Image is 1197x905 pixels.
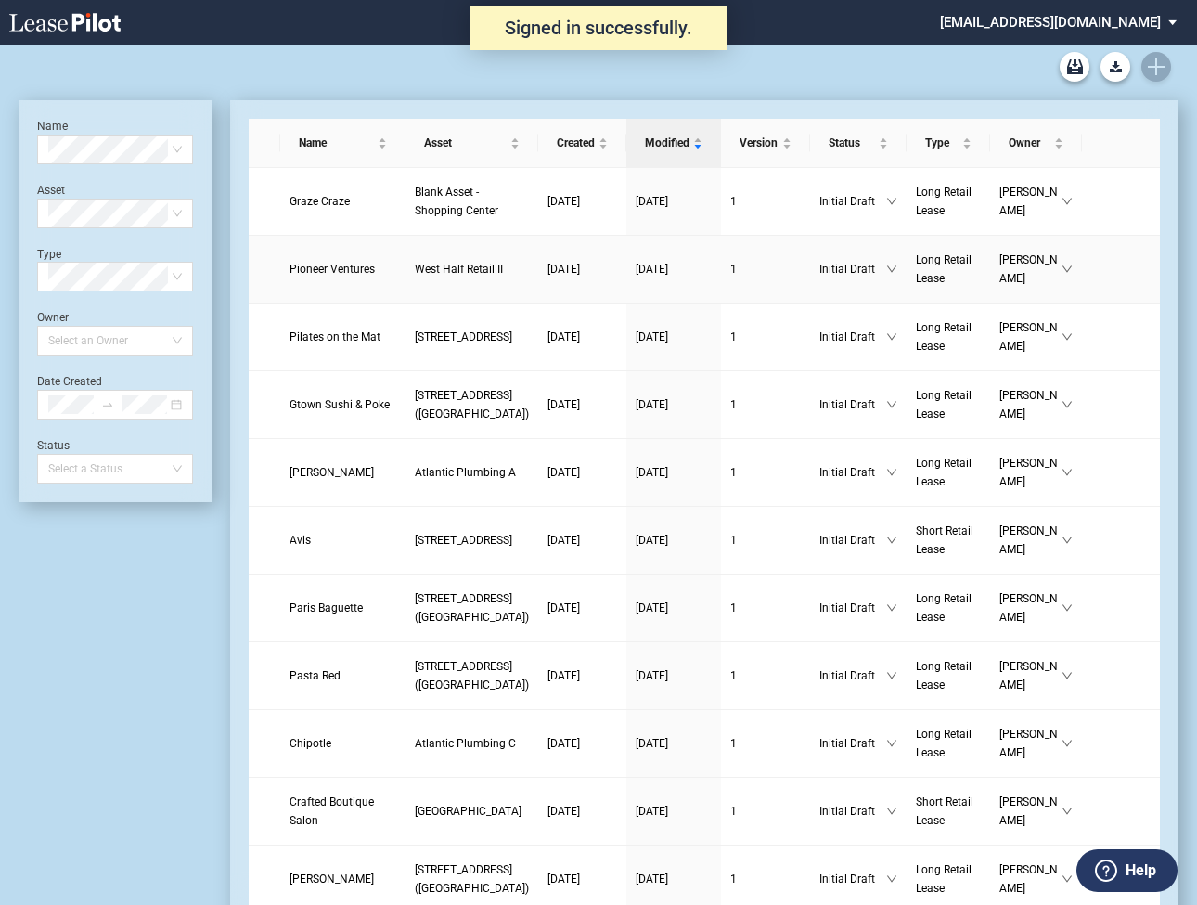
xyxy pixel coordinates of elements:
span: Long Retail Lease [916,389,972,420]
span: [DATE] [547,601,580,614]
span: 1 [730,873,737,886]
span: [DATE] [636,669,668,682]
span: Pioneer Ventures [290,263,375,276]
span: [PERSON_NAME] [999,725,1062,762]
a: [DATE] [636,870,712,888]
span: [DATE] [547,805,580,818]
span: Arlington Courthouse Plaza II [415,805,521,818]
a: 1 [730,734,801,753]
span: [PERSON_NAME] [999,183,1062,220]
span: 1 [730,601,737,614]
span: 1 [730,669,737,682]
span: Long Retail Lease [916,728,972,759]
a: [PERSON_NAME] [290,870,396,888]
a: West Half Retail II [415,260,529,278]
span: Initial Draft [819,328,886,346]
span: [DATE] [547,669,580,682]
span: [DATE] [547,534,580,547]
span: down [1062,331,1073,343]
a: [STREET_ADDRESS] [415,328,529,346]
span: [DATE] [547,737,580,750]
a: Long Retail Lease [916,318,980,356]
a: [DATE] [547,870,617,888]
a: [DATE] [547,328,617,346]
span: down [1062,467,1073,478]
span: down [886,738,897,749]
a: Pasta Red [290,666,396,685]
a: Atlantic Plumbing C [415,734,529,753]
a: Long Retail Lease [916,454,980,491]
span: Graze Craze [290,195,350,208]
a: Long Retail Lease [916,251,980,288]
span: Blank Asset - Shopping Center [415,186,498,217]
span: 2451 Crystal Drive [415,534,512,547]
span: Ajala [290,466,374,479]
span: down [1062,196,1073,207]
span: Initial Draft [819,666,886,685]
span: [PERSON_NAME] [999,522,1062,559]
span: Asset [424,134,507,152]
span: Initial Draft [819,395,886,414]
a: Short Retail Lease [916,793,980,830]
a: Blank Asset - Shopping Center [415,183,529,220]
span: 1 [730,263,737,276]
a: 1 [730,599,801,617]
span: Initial Draft [819,802,886,821]
a: 1 [730,328,801,346]
span: Created [557,134,595,152]
span: Modified [645,134,689,152]
span: Status [829,134,875,152]
span: Long Retail Lease [916,660,972,692]
span: down [1062,873,1073,885]
th: Status [810,119,907,168]
span: [DATE] [636,466,668,479]
span: [DATE] [547,330,580,343]
span: [PERSON_NAME] [999,318,1062,356]
a: Archive [1060,52,1089,82]
th: Type [907,119,989,168]
a: [DATE] [636,802,712,821]
a: Chipotle [290,734,396,753]
a: [DATE] [547,734,617,753]
a: 1 [730,463,801,482]
span: [PERSON_NAME] [999,454,1062,491]
a: [DATE] [547,599,617,617]
span: [DATE] [636,398,668,411]
span: down [886,399,897,410]
span: [PERSON_NAME] [999,793,1062,830]
span: Initial Draft [819,599,886,617]
span: [DATE] [636,195,668,208]
span: Initial Draft [819,870,886,888]
span: down [1062,806,1073,817]
span: [DATE] [636,330,668,343]
a: [STREET_ADDRESS] ([GEOGRAPHIC_DATA]) [415,589,529,627]
span: Avis [290,534,311,547]
a: [STREET_ADDRESS] ([GEOGRAPHIC_DATA]) [415,657,529,694]
span: Initial Draft [819,531,886,549]
span: West Half Retail II [415,263,503,276]
span: [PERSON_NAME] [999,251,1062,288]
a: [DATE] [636,734,712,753]
span: [PERSON_NAME] [999,386,1062,423]
span: Pasta Red [290,669,341,682]
a: [DATE] [547,531,617,549]
span: down [886,467,897,478]
span: 1 [730,534,737,547]
span: 1900 Crystal Drive (East-Towers) [415,592,529,624]
a: 1 [730,802,801,821]
a: [PERSON_NAME] [290,463,396,482]
md-menu: Download Blank Form List [1095,52,1136,82]
span: down [886,873,897,885]
span: Pilates on the Mat [290,330,380,343]
a: [DATE] [636,531,712,549]
a: [DATE] [636,666,712,685]
span: [PERSON_NAME] [999,860,1062,898]
span: 1 [730,805,737,818]
a: Long Retail Lease [916,657,980,694]
a: Gtown Sushi & Poke [290,395,396,414]
span: [DATE] [547,398,580,411]
a: 1 [730,260,801,278]
span: Soko Butcher [290,873,374,886]
a: Pilates on the Mat [290,328,396,346]
a: [DATE] [636,192,712,211]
